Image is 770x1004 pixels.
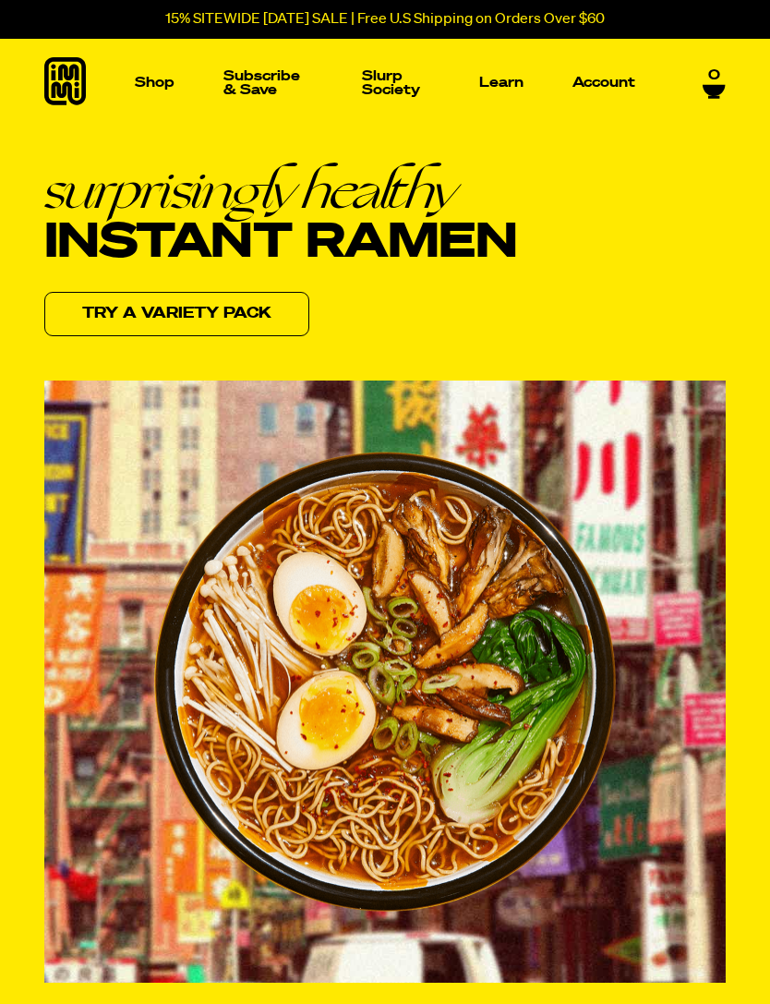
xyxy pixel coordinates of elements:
[44,292,309,336] a: Try a variety pack
[44,163,517,269] h1: Instant Ramen
[472,39,531,127] a: Learn
[355,62,438,104] a: Slurp Society
[154,452,616,913] img: Ramen bowl
[572,76,635,90] p: Account
[165,11,605,28] p: 15% SITEWIDE [DATE] SALE | Free U.S Shipping on Orders Over $60
[216,62,320,104] a: Subscribe & Save
[135,76,174,90] p: Shop
[44,163,517,216] em: surprisingly healthy
[362,69,430,97] p: Slurp Society
[479,76,523,90] p: Learn
[223,69,313,97] p: Subscribe & Save
[708,67,720,84] span: 0
[703,67,726,99] a: 0
[127,39,643,127] nav: Main navigation
[127,39,182,127] a: Shop
[565,68,643,97] a: Account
